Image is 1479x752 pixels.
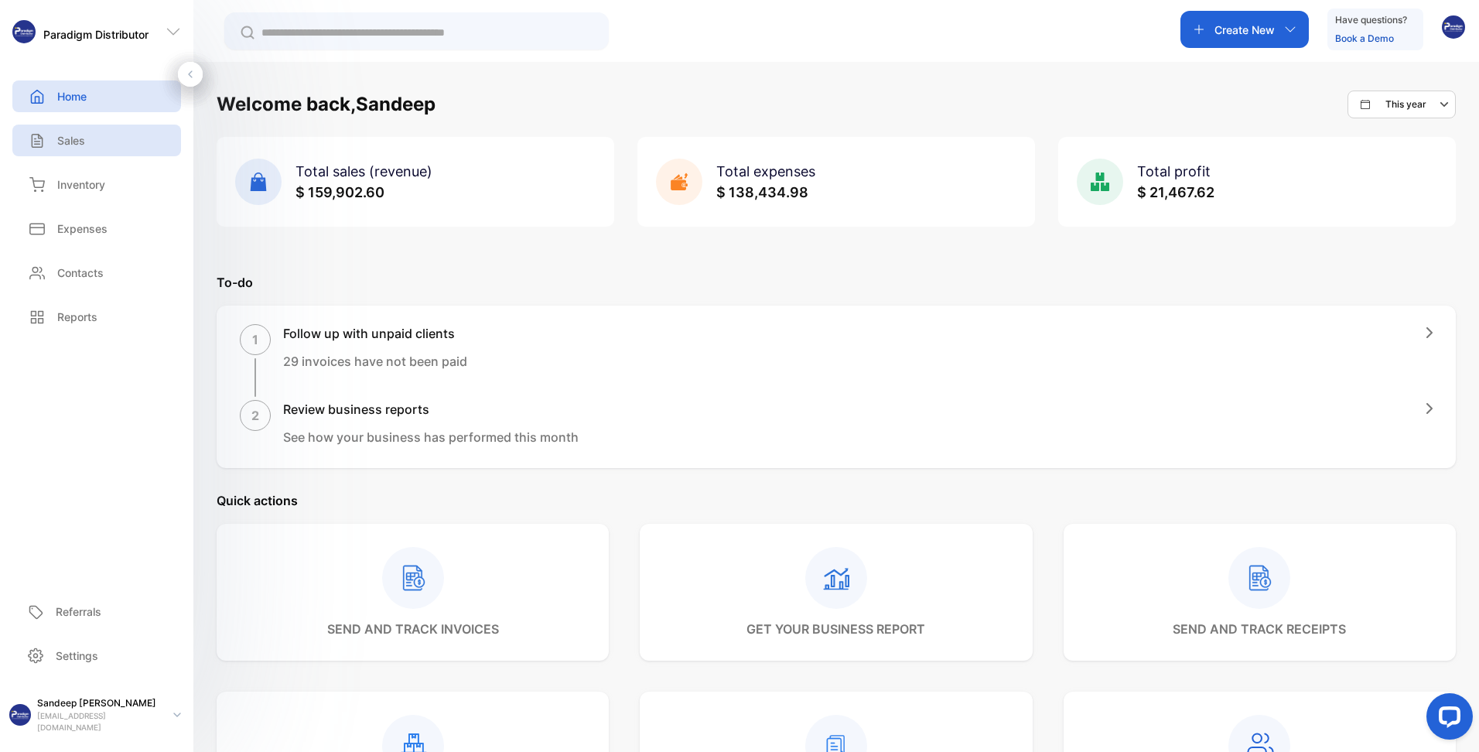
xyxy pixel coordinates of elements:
[1347,91,1456,118] button: This year
[1442,15,1465,39] img: avatar
[217,91,436,118] h1: Welcome back, Sandeep
[1335,32,1394,44] a: Book a Demo
[57,176,105,193] p: Inventory
[12,20,36,43] img: logo
[251,406,259,425] p: 2
[1335,12,1407,28] p: Have questions?
[57,220,108,237] p: Expenses
[217,491,1456,510] p: Quick actions
[295,184,384,200] span: $ 159,902.60
[746,620,925,638] p: get your business report
[37,696,161,710] p: Sandeep [PERSON_NAME]
[327,620,499,638] p: send and track invoices
[43,26,149,43] p: Paradigm Distributor
[716,184,808,200] span: $ 138,434.98
[57,309,97,325] p: Reports
[283,428,579,446] p: See how your business has performed this month
[1137,184,1214,200] span: $ 21,467.62
[217,273,1456,292] p: To-do
[1442,11,1465,48] button: avatar
[716,163,815,179] span: Total expenses
[56,648,98,664] p: Settings
[295,163,432,179] span: Total sales (revenue)
[283,324,467,343] h1: Follow up with unpaid clients
[37,710,161,733] p: [EMAIL_ADDRESS][DOMAIN_NAME]
[1173,620,1346,638] p: send and track receipts
[1214,22,1275,38] p: Create New
[57,132,85,149] p: Sales
[9,704,31,726] img: profile
[57,265,104,281] p: Contacts
[283,352,467,371] p: 29 invoices have not been paid
[57,88,87,104] p: Home
[1414,687,1479,752] iframe: LiveChat chat widget
[252,330,258,349] p: 1
[283,400,579,419] h1: Review business reports
[1137,163,1211,179] span: Total profit
[56,603,101,620] p: Referrals
[1180,11,1309,48] button: Create New
[1385,97,1426,111] p: This year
